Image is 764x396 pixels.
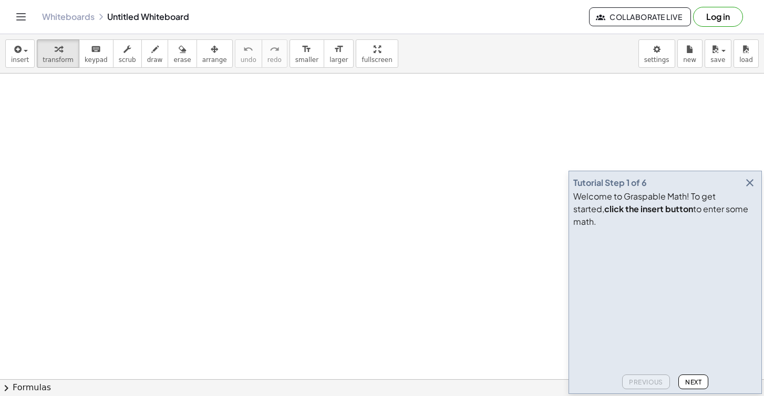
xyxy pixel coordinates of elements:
[168,39,197,68] button: erase
[739,56,753,64] span: load
[644,56,669,64] span: settings
[329,56,348,64] span: larger
[356,39,398,68] button: fullscreen
[334,43,344,56] i: format_size
[141,39,169,68] button: draw
[678,374,708,389] button: Next
[683,56,696,64] span: new
[42,12,95,22] a: Whiteboards
[173,56,191,64] span: erase
[37,39,79,68] button: transform
[197,39,233,68] button: arrange
[693,7,743,27] button: Log in
[147,56,163,64] span: draw
[270,43,280,56] i: redo
[295,56,318,64] span: smaller
[677,39,703,68] button: new
[638,39,675,68] button: settings
[202,56,227,64] span: arrange
[598,12,682,22] span: Collaborate Live
[573,176,647,189] div: Tutorial Step 1 of 6
[43,56,74,64] span: transform
[79,39,113,68] button: keyboardkeypad
[5,39,35,68] button: insert
[262,39,287,68] button: redoredo
[267,56,282,64] span: redo
[362,56,392,64] span: fullscreen
[243,43,253,56] i: undo
[119,56,136,64] span: scrub
[113,39,142,68] button: scrub
[710,56,725,64] span: save
[734,39,759,68] button: load
[290,39,324,68] button: format_sizesmaller
[11,56,29,64] span: insert
[324,39,354,68] button: format_sizelarger
[573,190,757,228] div: Welcome to Graspable Math! To get started, to enter some math.
[685,378,701,386] span: Next
[13,8,29,25] button: Toggle navigation
[604,203,693,214] b: click the insert button
[705,39,731,68] button: save
[302,43,312,56] i: format_size
[91,43,101,56] i: keyboard
[589,7,691,26] button: Collaborate Live
[241,56,256,64] span: undo
[235,39,262,68] button: undoundo
[85,56,108,64] span: keypad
